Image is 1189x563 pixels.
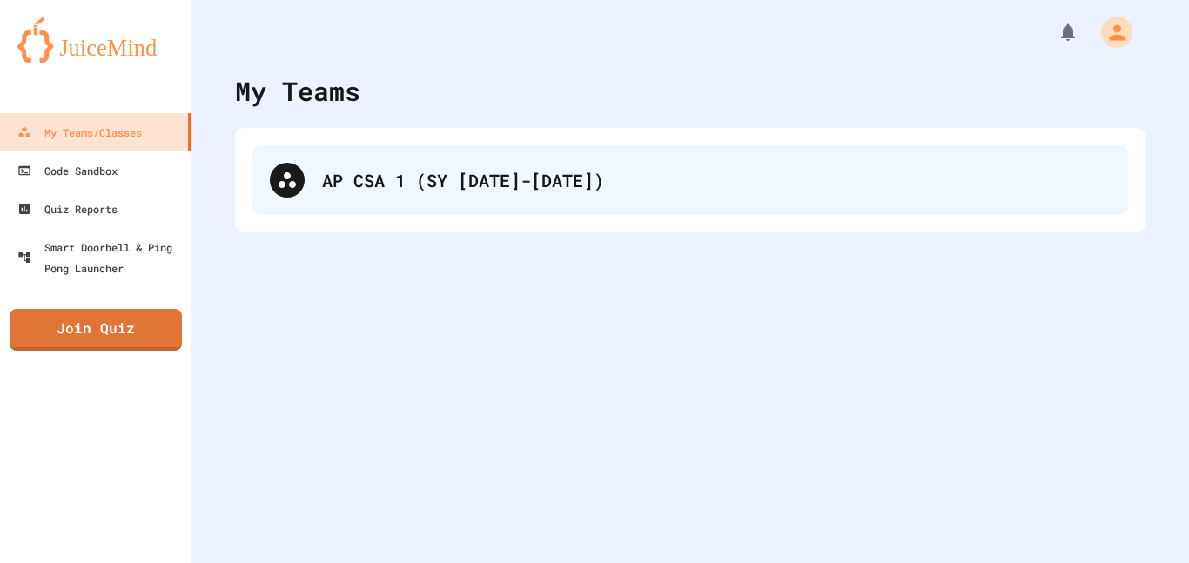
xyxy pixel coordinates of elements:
div: Quiz Reports [17,198,118,219]
div: AP CSA 1 (SY [DATE]-[DATE]) [252,145,1128,215]
div: Smart Doorbell & Ping Pong Launcher [17,237,185,278]
a: Join Quiz [10,309,182,351]
div: My Teams [235,71,360,111]
img: logo-orange.svg [17,17,174,63]
div: My Notifications [1025,17,1083,47]
div: My Teams/Classes [17,122,142,143]
div: My Account [1083,12,1137,52]
div: Code Sandbox [17,160,118,181]
div: AP CSA 1 (SY [DATE]-[DATE]) [322,167,1111,193]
